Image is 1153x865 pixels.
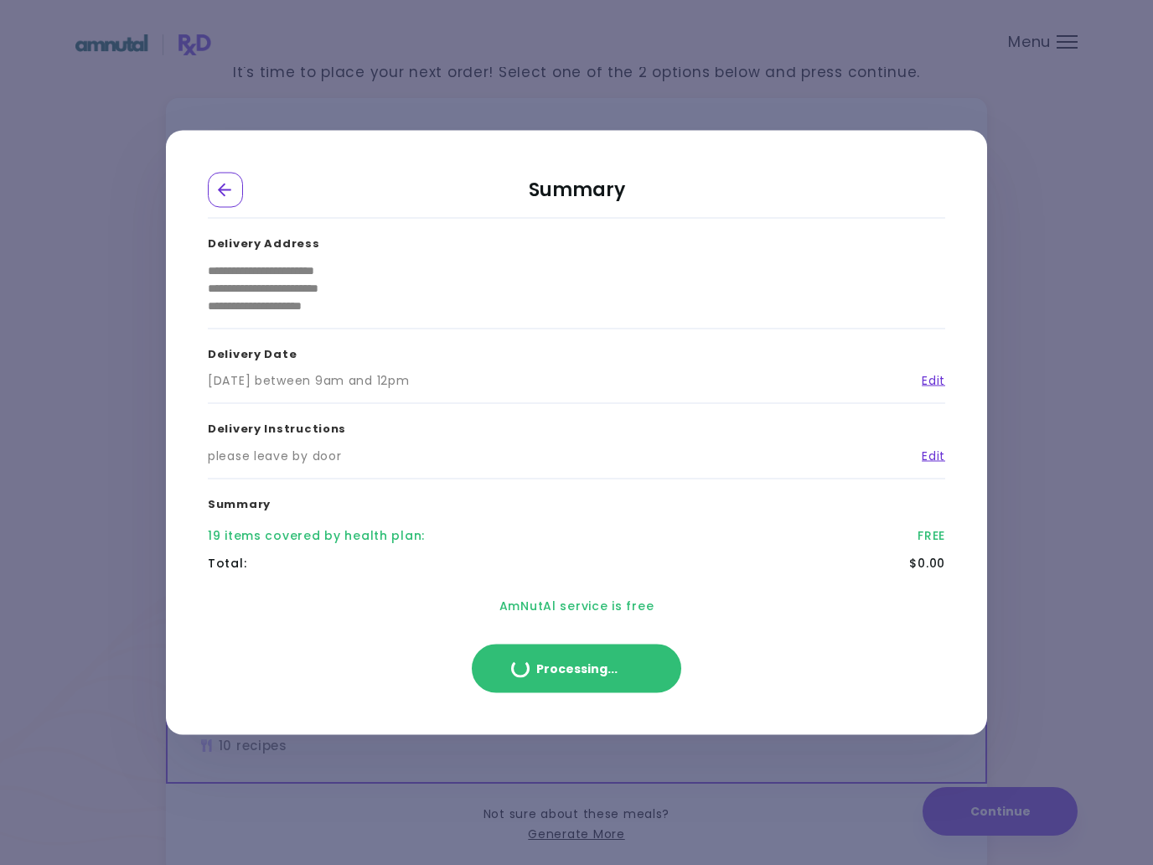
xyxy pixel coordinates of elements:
[472,645,681,693] button: Processing...
[909,555,945,572] div: $0.00
[208,173,243,208] div: Go Back
[918,527,945,545] div: FREE
[208,404,945,448] h3: Delivery Instructions
[208,447,341,464] div: please leave by door
[208,329,945,372] h3: Delivery Date
[208,219,945,262] h3: Delivery Address
[909,372,945,390] a: Edit
[909,447,945,464] a: Edit
[208,578,945,635] div: AmNutAl service is free
[208,173,945,219] h2: Summary
[208,527,425,545] div: 19 items covered by health plan :
[536,663,618,675] span: Processing ...
[208,372,409,390] div: [DATE] between 9am and 12pm
[208,479,945,522] h3: Summary
[208,555,246,572] div: Total :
